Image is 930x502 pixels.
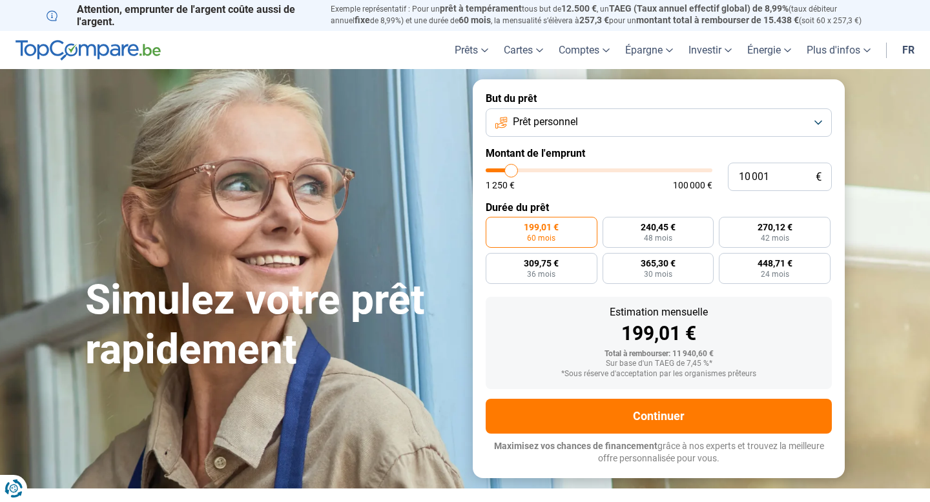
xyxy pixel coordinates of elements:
div: Estimation mensuelle [496,307,821,317]
p: grâce à nos experts et trouvez la meilleure offre personnalisée pour vous. [486,440,832,465]
a: Énergie [739,31,799,69]
span: € [816,172,821,183]
span: 36 mois [527,270,555,278]
p: Attention, emprunter de l'argent coûte aussi de l'argent. [46,3,315,28]
a: Épargne [617,31,681,69]
h1: Simulez votre prêt rapidement [85,276,457,375]
div: *Sous réserve d'acceptation par les organismes prêteurs [496,370,821,379]
span: 12.500 € [561,3,597,14]
span: 48 mois [644,234,672,242]
span: 60 mois [459,15,491,25]
div: 199,01 € [496,324,821,343]
span: prêt à tempérament [440,3,522,14]
img: TopCompare [15,40,161,61]
span: 24 mois [761,270,789,278]
span: 1 250 € [486,181,515,190]
span: TAEG (Taux annuel effectif global) de 8,99% [609,3,789,14]
button: Prêt personnel [486,108,832,137]
a: fr [894,31,922,69]
span: 270,12 € [758,223,792,232]
span: 100 000 € [673,181,712,190]
label: But du prêt [486,92,832,105]
span: 365,30 € [641,259,676,268]
span: fixe [355,15,370,25]
span: 199,01 € [524,223,559,232]
p: Exemple représentatif : Pour un tous but de , un (taux débiteur annuel de 8,99%) et une durée de ... [331,3,883,26]
span: montant total à rembourser de 15.438 € [636,15,799,25]
span: 309,75 € [524,259,559,268]
label: Montant de l'emprunt [486,147,832,159]
a: Prêts [447,31,496,69]
span: 30 mois [644,270,672,278]
span: 42 mois [761,234,789,242]
span: Prêt personnel [513,115,578,129]
span: 60 mois [527,234,555,242]
a: Comptes [551,31,617,69]
span: 257,3 € [579,15,609,25]
div: Sur base d'un TAEG de 7,45 %* [496,359,821,368]
span: Maximisez vos chances de financement [494,441,657,451]
label: Durée du prêt [486,201,832,214]
a: Plus d'infos [799,31,878,69]
button: Continuer [486,399,832,434]
span: 240,45 € [641,223,676,232]
a: Cartes [496,31,551,69]
span: 448,71 € [758,259,792,268]
a: Investir [681,31,739,69]
div: Total à rembourser: 11 940,60 € [496,350,821,359]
